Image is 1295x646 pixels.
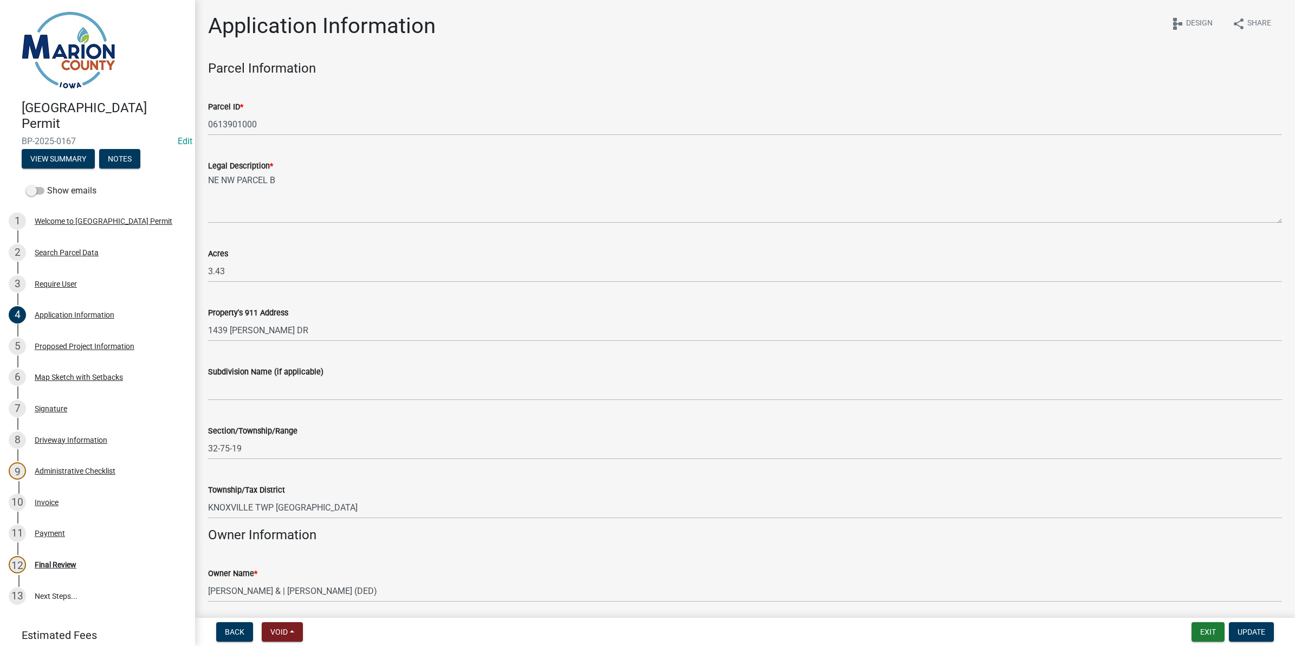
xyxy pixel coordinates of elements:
div: Application Information [35,311,114,319]
label: Subdivision Name (if applicable) [208,369,323,376]
button: View Summary [22,149,95,169]
div: Require User [35,280,77,288]
h4: Parcel Information [208,61,1282,76]
label: Owner Name [208,570,257,578]
div: 4 [9,306,26,324]
label: Section/Township/Range [208,428,297,435]
i: share [1232,17,1245,30]
button: Update [1229,622,1274,642]
button: Notes [99,149,140,169]
a: Edit [178,136,192,146]
div: 9 [9,462,26,480]
a: Estimated Fees [9,624,178,646]
div: 10 [9,494,26,511]
div: Proposed Project Information [35,343,134,350]
label: Acres [208,250,228,258]
div: Administrative Checklist [35,467,115,475]
span: Share [1247,17,1271,30]
div: 6 [9,369,26,386]
span: Back [225,628,244,636]
div: 5 [9,338,26,355]
button: Back [216,622,253,642]
label: Legal Description [208,163,273,170]
button: schemaDesign [1162,13,1221,34]
i: schema [1171,17,1184,30]
div: Welcome to [GEOGRAPHIC_DATA] Permit [35,217,172,225]
label: Property's 911 Address [208,309,288,317]
h4: Owner Information [208,527,1282,543]
label: Parcel ID [208,104,243,111]
div: Invoice [35,499,59,506]
div: Final Review [35,561,76,569]
div: 11 [9,525,26,542]
wm-modal-confirm: Summary [22,155,95,164]
span: BP-2025-0167 [22,136,173,146]
div: 7 [9,400,26,417]
div: Map Sketch with Setbacks [35,373,123,381]
img: Marion County, Iowa [22,11,115,89]
button: Exit [1192,622,1225,642]
span: Void [270,628,288,636]
div: Driveway Information [35,436,107,444]
div: 12 [9,556,26,573]
h1: Application Information [208,13,436,39]
label: Township/Tax District [208,487,285,494]
div: 13 [9,587,26,605]
div: Signature [35,405,67,412]
wm-modal-confirm: Notes [99,155,140,164]
h4: [GEOGRAPHIC_DATA] Permit [22,100,186,132]
div: 3 [9,275,26,293]
span: Update [1238,628,1265,636]
label: Show emails [26,184,96,197]
div: Search Parcel Data [35,249,99,256]
div: 2 [9,244,26,261]
span: Design [1186,17,1213,30]
div: 1 [9,212,26,230]
div: Payment [35,529,65,537]
button: shareShare [1223,13,1280,34]
wm-modal-confirm: Edit Application Number [178,136,192,146]
div: 8 [9,431,26,449]
button: Void [262,622,303,642]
